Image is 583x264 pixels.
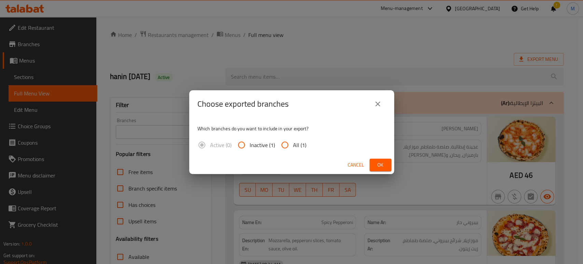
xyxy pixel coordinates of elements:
[370,96,386,112] button: close
[345,159,367,171] button: Cancel
[348,161,364,169] span: Cancel
[250,141,275,149] span: Inactive (1)
[210,141,232,149] span: Active (0)
[375,161,386,169] span: Ok
[197,98,289,109] h2: Choose exported branches
[370,159,391,171] button: Ok
[293,141,306,149] span: All (1)
[197,125,386,132] p: Which branches do you want to include in your export?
